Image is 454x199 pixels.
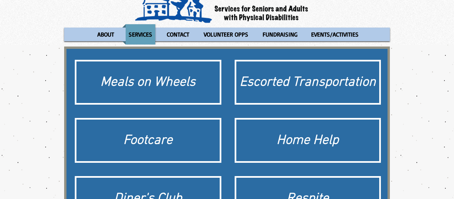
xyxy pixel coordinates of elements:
p: CONTACT [164,24,192,45]
a: CONTACT [160,24,196,45]
a: Meals on Wheels [75,60,221,105]
nav: Site [64,24,390,45]
a: Home Help [235,118,381,163]
a: VOLUNTEER OPPS [197,24,255,45]
a: FUNDRAISING [256,24,303,45]
div: Footcare [80,131,216,150]
div: Escorted Transportation [240,73,376,92]
div: Meals on Wheels [80,73,216,92]
p: SERVICES [126,24,155,45]
a: Footcare [75,118,221,163]
p: FUNDRAISING [260,24,300,45]
a: EVENTS/ACTIVITIES [305,24,365,45]
p: VOLUNTEER OPPS [201,24,251,45]
div: Home Help [240,131,376,150]
p: EVENTS/ACTIVITIES [308,24,362,45]
a: Escorted Transportation [235,60,381,105]
a: SERVICES [122,24,159,45]
a: ABOUT [91,24,121,45]
p: ABOUT [94,24,117,45]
